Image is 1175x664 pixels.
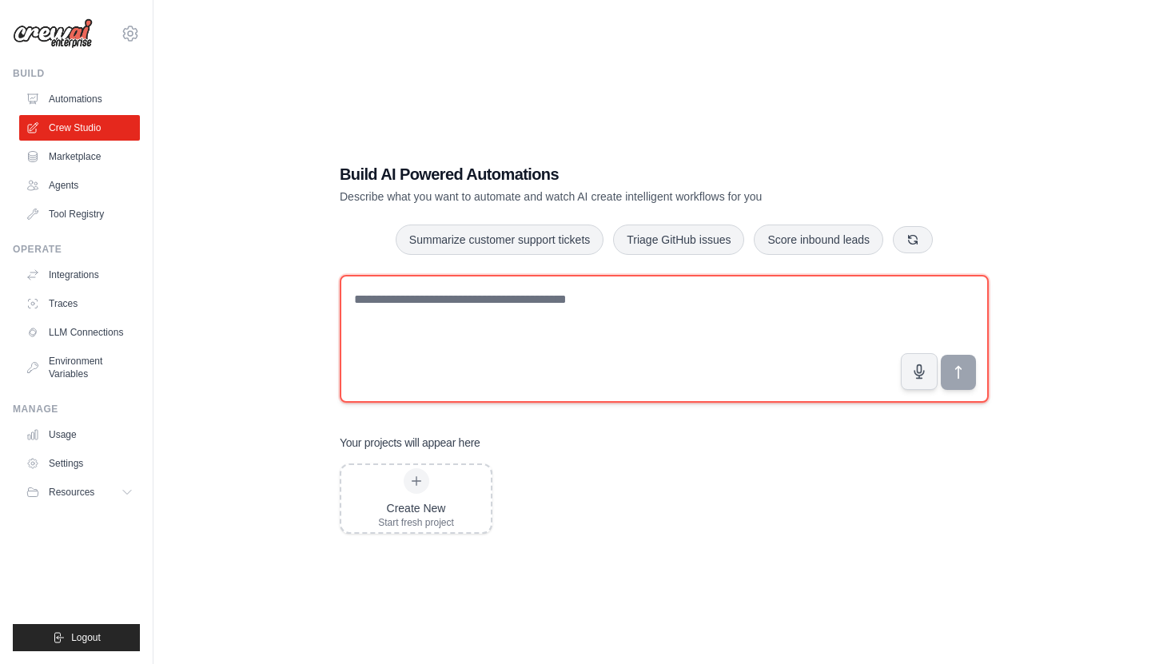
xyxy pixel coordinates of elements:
button: Get new suggestions [893,226,933,253]
div: Start fresh project [378,516,454,529]
h3: Your projects will appear here [340,435,480,451]
div: Create New [378,500,454,516]
button: Click to speak your automation idea [901,353,938,390]
a: Crew Studio [19,115,140,141]
a: Environment Variables [19,348,140,387]
h1: Build AI Powered Automations [340,163,877,185]
a: Marketplace [19,144,140,169]
button: Triage GitHub issues [613,225,744,255]
a: LLM Connections [19,320,140,345]
button: Logout [13,624,140,651]
button: Resources [19,479,140,505]
a: Usage [19,422,140,447]
a: Integrations [19,262,140,288]
span: Logout [71,631,101,644]
span: Resources [49,486,94,499]
div: Manage [13,403,140,415]
a: Automations [19,86,140,112]
div: Operate [13,243,140,256]
a: Agents [19,173,140,198]
img: Logo [13,18,93,49]
a: Tool Registry [19,201,140,227]
button: Summarize customer support tickets [396,225,603,255]
p: Describe what you want to automate and watch AI create intelligent workflows for you [340,189,877,205]
button: Score inbound leads [754,225,883,255]
a: Traces [19,291,140,316]
div: Build [13,67,140,80]
iframe: Chat Widget [1095,587,1175,664]
a: Settings [19,451,140,476]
